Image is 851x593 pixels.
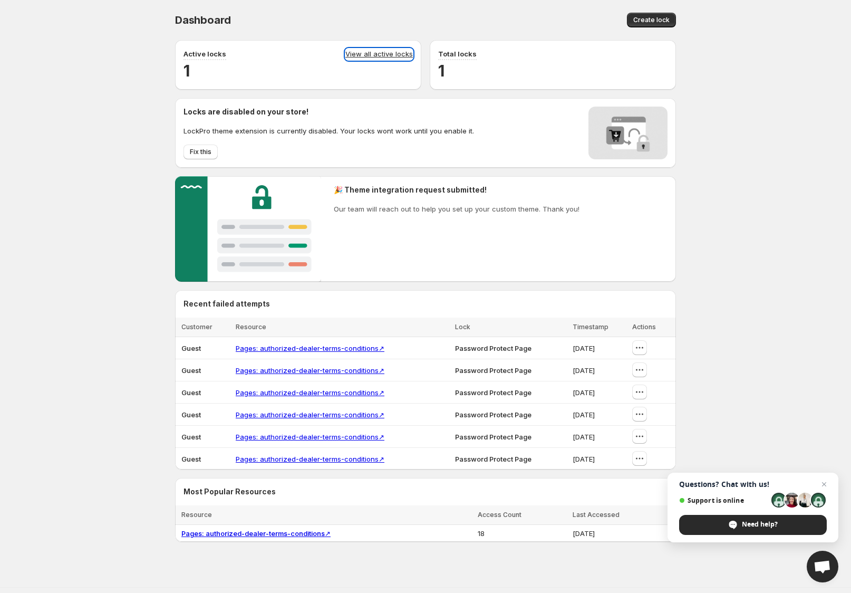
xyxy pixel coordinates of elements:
[632,323,656,331] span: Actions
[236,344,384,352] a: Pages: authorized-dealer-terms-conditions↗
[181,323,212,331] span: Customer
[183,486,668,497] h2: Most Popular Resources
[818,478,830,491] span: Close chat
[236,366,384,375] a: Pages: authorized-dealer-terms-conditions↗
[573,455,595,463] span: [DATE]
[181,455,201,463] span: Guest
[181,529,331,538] a: Pages: authorized-dealer-terms-conditions↗
[236,433,384,441] a: Pages: authorized-dealer-terms-conditions↗
[573,366,595,375] span: [DATE]
[679,496,768,504] span: Support is online
[573,344,595,352] span: [DATE]
[455,323,470,331] span: Lock
[175,14,231,26] span: Dashboard
[455,388,531,397] span: Password Protect Page
[455,410,531,419] span: Password Protect Page
[679,480,827,489] span: Questions? Chat with us!
[807,551,838,582] div: Open chat
[627,13,676,27] button: Create lock
[573,323,608,331] span: Timestamp
[183,49,226,59] p: Active locks
[190,148,211,156] span: Fix this
[181,388,201,397] span: Guest
[183,107,474,117] h2: Locks are disabled on your store!
[236,323,266,331] span: Resource
[455,455,531,463] span: Password Protect Page
[742,520,778,529] span: Need help?
[334,185,579,195] h2: 🎉 Theme integration request submitted!
[236,455,384,463] a: Pages: authorized-dealer-terms-conditions↗
[573,511,620,519] span: Last Accessed
[573,388,595,397] span: [DATE]
[236,410,384,419] a: Pages: authorized-dealer-terms-conditions↗
[573,410,595,419] span: [DATE]
[633,16,670,24] span: Create lock
[183,299,270,309] h2: Recent failed attempts
[679,515,827,535] div: Need help?
[181,511,212,519] span: Resource
[236,388,384,397] a: Pages: authorized-dealer-terms-conditions↗
[334,204,579,214] p: Our team will reach out to help you set up your custom theme. Thank you!
[181,410,201,419] span: Guest
[478,511,521,519] span: Access Count
[345,49,413,60] a: View all active locks
[183,126,474,136] p: LockPro theme extension is currently disabled. Your locks wont work until you enable it.
[573,529,595,538] span: [DATE]
[181,344,201,352] span: Guest
[573,433,595,441] span: [DATE]
[183,60,413,81] h2: 1
[183,145,218,159] button: Fix this
[181,366,201,375] span: Guest
[475,525,569,542] td: 18
[455,344,531,352] span: Password Protect Page
[438,49,477,59] p: Total locks
[438,60,668,81] h2: 1
[455,433,531,441] span: Password Protect Page
[181,433,201,441] span: Guest
[588,107,668,159] img: Locks disabled
[455,366,531,375] span: Password Protect Page
[175,176,321,282] img: Customer support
